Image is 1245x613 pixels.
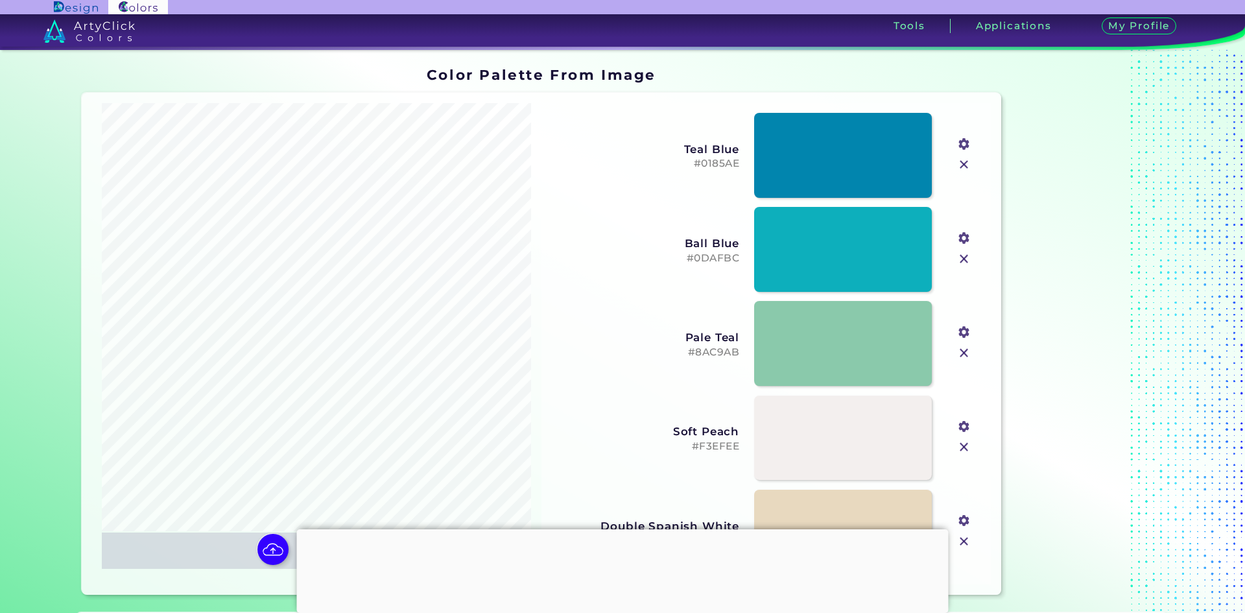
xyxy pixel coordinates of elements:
h3: Tools [894,21,925,30]
img: icon_close.svg [956,156,973,173]
h3: Soft Peach [552,425,740,438]
img: logo_artyclick_colors_white.svg [43,19,135,43]
img: icon_close.svg [956,250,973,267]
img: icon_close.svg [956,344,973,361]
img: icon_close.svg [956,533,973,550]
iframe: Advertisement [1006,62,1168,600]
img: icon_close.svg [956,439,973,455]
img: icon picture [257,534,289,565]
h5: #F3EFEE [552,440,740,453]
iframe: Advertisement [297,529,949,610]
h5: #8AC9AB [552,346,740,359]
h3: Applications [976,21,1052,30]
h3: Double Spanish White [552,520,740,533]
h5: #0DAFBC [552,252,740,265]
h5: #0185AE [552,158,740,170]
h1: Color Palette From Image [427,65,656,84]
img: ArtyClick Design logo [54,1,97,14]
h3: Pale Teal [552,331,740,344]
h3: Teal Blue [552,143,740,156]
h3: My Profile [1102,18,1177,35]
h3: Ball Blue [552,237,740,250]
